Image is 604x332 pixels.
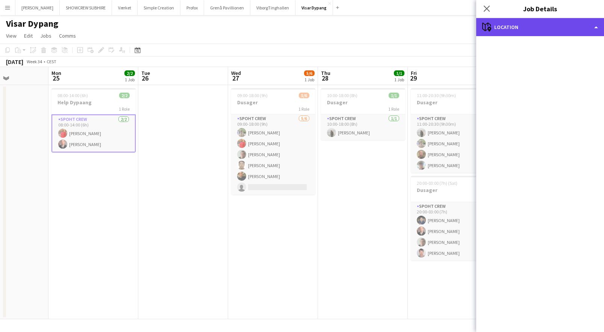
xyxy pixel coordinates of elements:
[51,88,136,152] app-job-card: 08:00-14:00 (6h)2/2Help Dypaang1 RoleSpoht Crew2/208:00-14:00 (6h)[PERSON_NAME][PERSON_NAME]
[51,99,136,106] h3: Help Dypaang
[51,114,136,152] app-card-role: Spoht Crew2/208:00-14:00 (6h)[PERSON_NAME][PERSON_NAME]
[327,93,357,98] span: 10:00-18:00 (8h)
[125,77,135,82] div: 1 Job
[141,70,150,76] span: Tue
[321,114,405,140] app-card-role: Spoht Crew1/110:00-18:00 (8h)[PERSON_NAME]
[3,31,20,41] a: View
[417,93,456,98] span: 11:00-20:30 (9h30m)
[112,0,138,15] button: Værket
[394,77,404,82] div: 1 Job
[411,114,495,173] app-card-role: Spoht Crew4/411:00-20:30 (9h30m)[PERSON_NAME][PERSON_NAME][PERSON_NAME][PERSON_NAME]
[59,32,76,39] span: Comms
[230,74,241,82] span: 27
[231,99,315,106] h3: Dusager
[51,70,61,76] span: Mon
[56,31,79,41] a: Comms
[231,114,315,195] app-card-role: Spoht Crew5/609:00-18:00 (9h)[PERSON_NAME][PERSON_NAME][PERSON_NAME][PERSON_NAME][PERSON_NAME]
[140,74,150,82] span: 26
[124,70,135,76] span: 2/2
[231,70,241,76] span: Wed
[304,70,315,76] span: 5/6
[411,176,495,260] app-job-card: 20:00-03:00 (7h) (Sat)4/4Dusager1 RoleSpoht Crew4/420:00-03:00 (7h)[PERSON_NAME][PERSON_NAME][PER...
[411,88,495,173] app-job-card: 11:00-20:30 (9h30m)4/4Dusager1 RoleSpoht Crew4/411:00-20:30 (9h30m)[PERSON_NAME][PERSON_NAME][PER...
[6,58,23,65] div: [DATE]
[298,106,309,112] span: 1 Role
[320,74,330,82] span: 28
[237,93,268,98] span: 09:00-18:00 (9h)
[417,180,457,186] span: 20:00-03:00 (7h) (Sat)
[411,187,495,193] h3: Dusager
[58,93,88,98] span: 08:00-14:00 (6h)
[6,18,58,29] h1: Visar Dypang
[321,88,405,140] app-job-card: 10:00-18:00 (8h)1/1Dusager1 RoleSpoht Crew1/110:00-18:00 (8h)[PERSON_NAME]
[119,93,130,98] span: 2/2
[304,77,314,82] div: 1 Job
[476,4,604,14] h3: Job Details
[25,59,44,64] span: Week 34
[24,32,33,39] span: Edit
[411,202,495,260] app-card-role: Spoht Crew4/420:00-03:00 (7h)[PERSON_NAME][PERSON_NAME][PERSON_NAME][PERSON_NAME]
[138,0,180,15] button: Simple Creation
[15,0,60,15] button: [PERSON_NAME]
[394,70,404,76] span: 1/1
[37,31,54,41] a: Jobs
[47,59,56,64] div: CEST
[411,99,495,106] h3: Dusager
[40,32,51,39] span: Jobs
[119,106,130,112] span: 1 Role
[295,0,333,15] button: Visar Dypang
[321,99,405,106] h3: Dusager
[231,88,315,195] app-job-card: 09:00-18:00 (9h)5/6Dusager1 RoleSpoht Crew5/609:00-18:00 (9h)[PERSON_NAME][PERSON_NAME][PERSON_NA...
[50,74,61,82] span: 25
[180,0,204,15] button: Profox
[21,31,36,41] a: Edit
[250,0,295,15] button: ViborgTinghallen
[411,70,417,76] span: Fri
[204,0,250,15] button: Grenå Pavillionen
[321,70,330,76] span: Thu
[6,32,17,39] span: View
[299,93,309,98] span: 5/6
[410,74,417,82] span: 29
[476,18,604,36] div: Location
[388,106,399,112] span: 1 Role
[60,0,112,15] button: SHOWCREW SUBHIRE
[389,93,399,98] span: 1/1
